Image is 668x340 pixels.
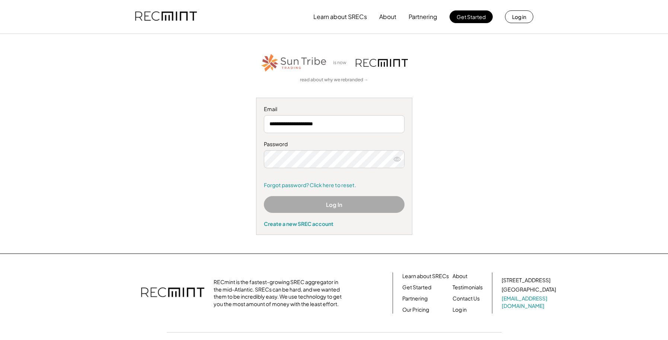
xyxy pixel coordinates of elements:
a: Our Pricing [402,306,429,314]
a: Log in [453,306,467,314]
a: Testimonials [453,284,483,291]
a: Get Started [402,284,431,291]
button: Log In [264,196,405,213]
button: Log in [505,10,533,23]
button: Partnering [409,9,437,24]
div: [GEOGRAPHIC_DATA] [502,286,556,293]
a: Partnering [402,295,428,302]
a: read about why we rebranded → [300,77,368,83]
div: Password [264,141,405,148]
div: Create a new SREC account [264,220,405,227]
div: is now [331,60,352,66]
a: Forgot password? Click here to reset. [264,182,405,189]
a: Contact Us [453,295,480,302]
div: Email [264,106,405,113]
button: About [379,9,396,24]
img: STT_Horizontal_Logo%2B-%2BColor.png [261,53,327,73]
img: recmint-logotype%403x.png [141,280,204,306]
img: recmint-logotype%403x.png [135,4,197,29]
div: [STREET_ADDRESS] [502,277,550,284]
a: [EMAIL_ADDRESS][DOMAIN_NAME] [502,295,557,309]
a: About [453,273,467,280]
a: Learn about SRECs [402,273,449,280]
img: recmint-logotype%403x.png [356,59,408,67]
button: Learn about SRECs [313,9,367,24]
div: RECmint is the fastest-growing SREC aggregator in the mid-Atlantic. SRECs can be hard, and we wan... [214,278,346,308]
button: Get Started [450,10,493,23]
